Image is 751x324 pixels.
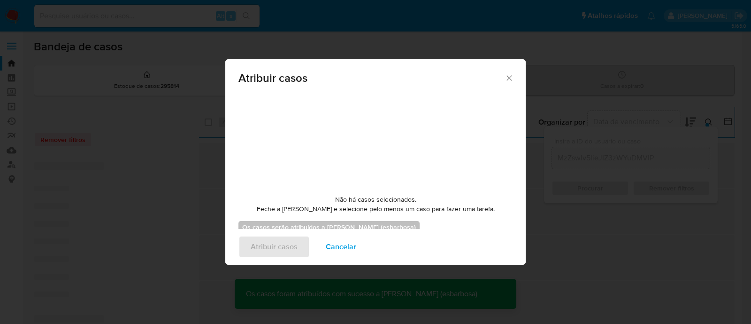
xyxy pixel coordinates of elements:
span: Cancelar [326,237,356,257]
button: Fechar a janela [505,73,513,82]
span: Não há casos selecionados. [335,195,416,205]
div: assign-modal [225,59,526,265]
span: Feche a [PERSON_NAME] e selecione pelo menos um caso para fazer uma tarefa. [257,205,495,214]
button: Cancelar [314,236,368,258]
img: yH5BAEAAAAALAAAAAABAAEAAAIBRAA7 [305,94,446,188]
b: Os casos serão atribuídos a [PERSON_NAME] (esbarbosa) [242,222,416,232]
span: Atribuir casos [238,72,505,84]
